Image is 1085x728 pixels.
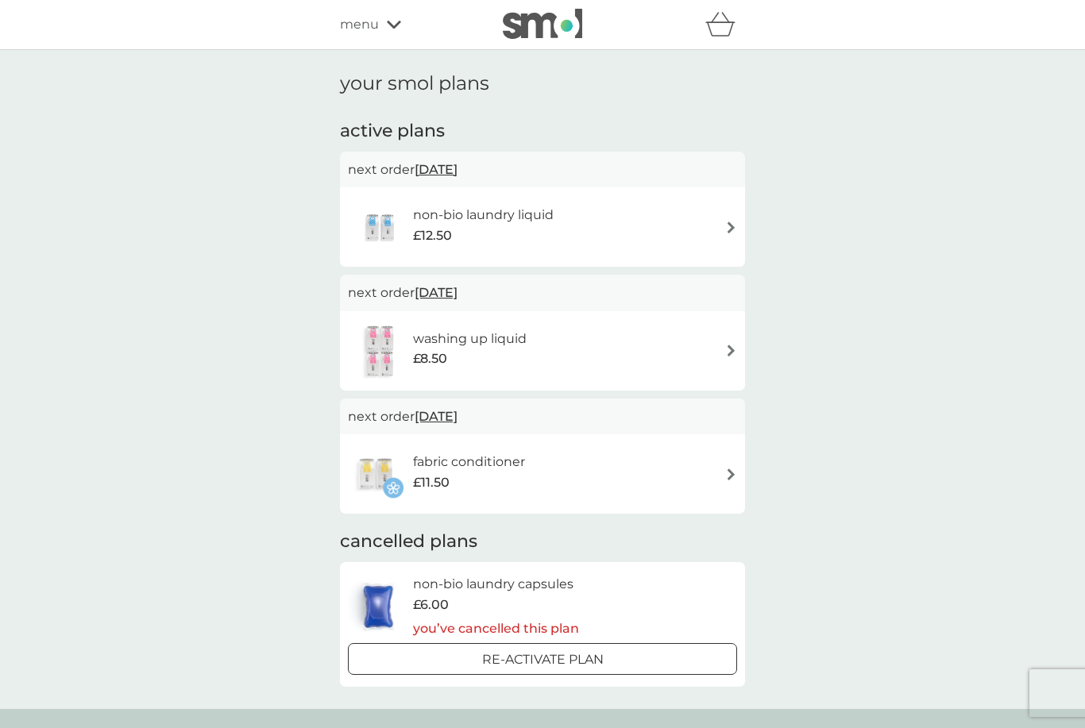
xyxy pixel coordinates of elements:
[415,154,458,185] span: [DATE]
[413,618,579,639] p: you’ve cancelled this plan
[348,406,737,427] p: next order
[340,72,745,95] h1: your smol plans
[413,329,527,349] h6: washing up liquid
[348,160,737,180] p: next order
[348,323,413,379] img: washing up liquid
[340,119,745,144] h2: active plans
[348,283,737,303] p: next order
[415,401,458,432] span: [DATE]
[413,452,525,472] h6: fabric conditioner
[413,349,447,369] span: £8.50
[725,345,737,356] img: arrow right
[340,530,745,554] h2: cancelled plans
[503,9,582,39] img: smol
[415,277,458,308] span: [DATE]
[348,579,408,634] img: non-bio laundry capsules
[413,595,449,615] span: £6.00
[413,472,450,493] span: £11.50
[348,199,413,255] img: non-bio laundry liquid
[413,205,554,225] h6: non-bio laundry liquid
[348,446,403,502] img: fabric conditioner
[413,574,579,595] h6: non-bio laundry capsules
[413,225,452,246] span: £12.50
[340,14,379,35] span: menu
[482,649,604,670] p: Re-activate Plan
[705,9,745,40] div: basket
[348,643,737,675] button: Re-activate Plan
[725,468,737,480] img: arrow right
[725,221,737,233] img: arrow right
